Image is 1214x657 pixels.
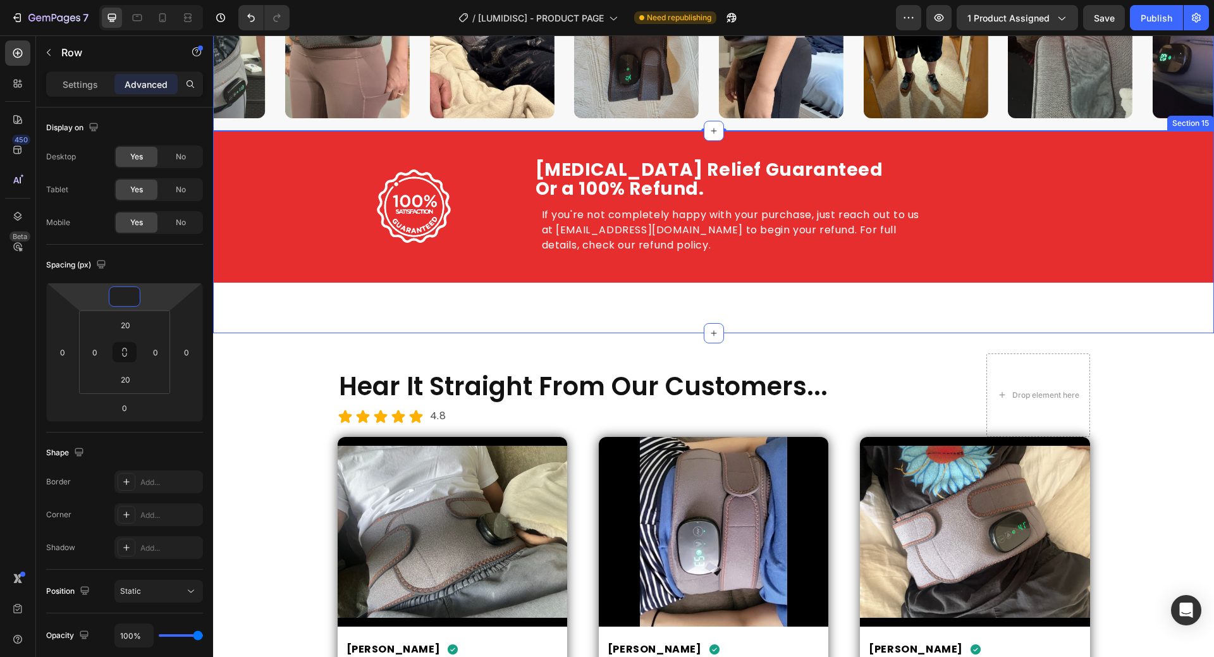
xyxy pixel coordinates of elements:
[46,627,92,644] div: Opacity
[12,135,30,145] div: 450
[799,355,866,365] div: Drop element here
[46,445,87,462] div: Shape
[5,5,94,30] button: 7
[176,151,186,163] span: No
[1171,595,1201,625] div: Open Intercom Messenger
[140,510,200,521] div: Add...
[61,45,169,60] p: Row
[472,11,475,25] span: /
[217,372,233,390] p: 4.8
[656,605,750,623] p: [PERSON_NAME]
[1141,11,1172,25] div: Publish
[46,583,92,600] div: Position
[177,343,196,362] input: 0
[46,217,70,228] div: Mobile
[957,82,998,94] div: Section 15
[130,217,143,228] span: Yes
[63,78,98,91] p: Settings
[120,586,141,596] span: Static
[213,35,1214,657] iframe: Design area
[125,335,768,367] h2: Hear It Straight From Our Customers...
[329,172,709,218] p: If you're not completely happy with your purchase, just reach out to us at [EMAIL_ADDRESS][DOMAIN...
[1130,5,1183,30] button: Publish
[46,184,68,195] div: Tablet
[140,477,200,488] div: Add...
[46,257,109,274] div: Spacing (px)
[9,231,30,242] div: Beta
[478,11,604,25] span: [LUMIDISC] - PRODUCT PAGE
[46,120,101,137] div: Display on
[115,624,153,647] input: Auto
[321,124,716,164] h2: [MEDICAL_DATA] Relief Guaranteed Or a 100% Refund.
[125,78,168,91] p: Advanced
[967,11,1050,25] span: 1 product assigned
[957,5,1078,30] button: 1 product assigned
[176,217,186,228] span: No
[46,151,76,163] div: Desktop
[112,398,137,417] input: 0
[125,402,354,591] img: gempages_575915822975812170-c00fc177-ba47-4dc1-ad22-564dd2a00429.jpg
[46,476,71,488] div: Border
[140,543,200,554] div: Add...
[647,12,711,23] span: Need republishing
[395,605,489,623] p: [PERSON_NAME]
[53,343,72,362] input: 0
[113,316,138,335] input: 20px
[85,343,104,362] input: 0px
[133,605,228,623] p: [PERSON_NAME]
[1083,5,1125,30] button: Save
[130,151,143,163] span: Yes
[130,184,143,195] span: Yes
[113,370,138,389] input: 20px
[114,580,203,603] button: Static
[238,5,290,30] div: Undo/Redo
[386,402,615,591] img: gempages_575915822975812170-8f754e62-c711-48f4-b3ab-4fd3e6b45279.webp
[146,343,165,362] input: 0px
[83,10,89,25] p: 7
[647,402,876,591] img: gempages_575915822975812170-dc698ddb-1df6-42a6-acd0-b5154fbd20f4.jpg
[1094,13,1115,23] span: Save
[46,509,71,520] div: Corner
[46,542,75,553] div: Shadow
[176,184,186,195] span: No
